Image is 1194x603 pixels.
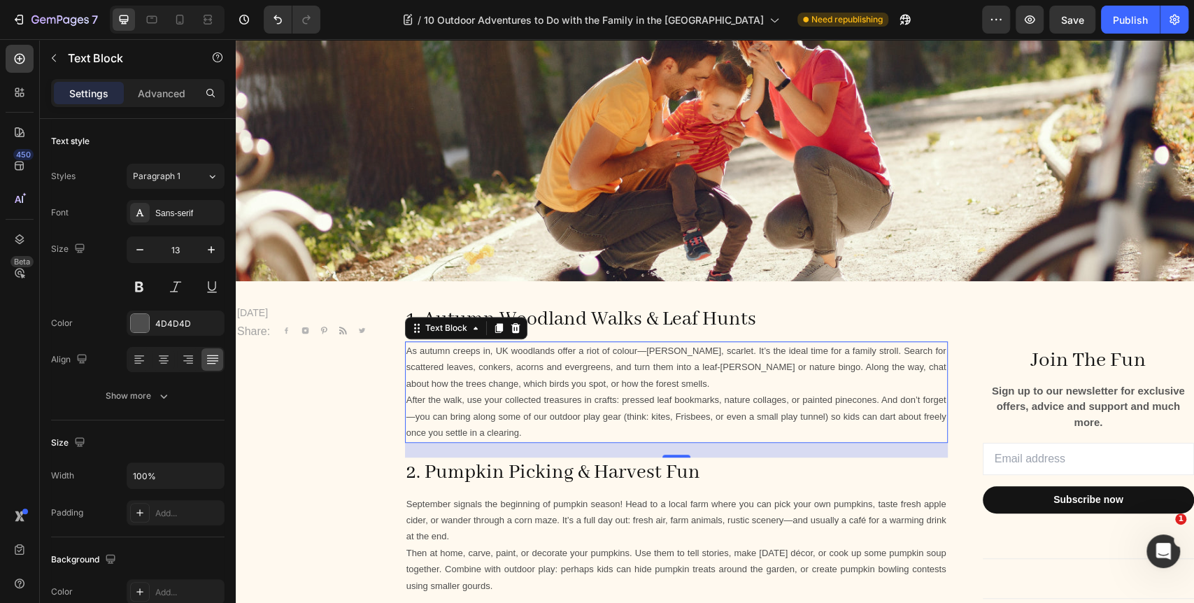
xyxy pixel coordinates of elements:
button: Show more [51,383,225,409]
h2: Join The Fun [747,304,959,340]
strong: Sign up to our newsletter for exclusive offers, advice and support and much more. [756,346,949,389]
div: Show more [106,389,171,403]
div: Undo/Redo [264,6,320,34]
div: Beta [10,256,34,267]
div: Subscribe now [818,453,888,468]
button: Save [1049,6,1095,34]
span: Paragraph 1 [133,170,180,183]
button: Publish [1101,6,1160,34]
div: Padding [51,506,83,519]
div: Width [51,469,74,482]
iframe: Design area [236,39,1194,603]
input: Auto [127,463,224,488]
button: Subscribe now [747,447,959,474]
div: Sans-serif [155,207,221,220]
span: / [418,13,421,27]
div: Size [51,434,88,453]
div: Color [51,317,73,329]
button: 7 [6,6,104,34]
div: Text style [51,135,90,148]
div: 450 [13,149,34,160]
p: Advanced [138,86,185,101]
p: Text Block [68,50,187,66]
div: Font [51,206,69,219]
p: Settings [69,86,108,101]
div: Size [51,240,88,259]
div: Color [51,586,73,598]
span: Need republishing [811,13,883,26]
span: 10 Outdoor Adventures to Do with the Family in the [GEOGRAPHIC_DATA] [424,13,764,27]
iframe: Intercom live chat [1146,534,1180,568]
button: Paragraph 1 [127,164,225,189]
div: Align [51,350,90,369]
div: Add... [155,586,221,599]
p: 7 [92,11,98,28]
div: Background [51,551,119,569]
div: 4D4D4D [155,318,221,330]
span: Save [1061,14,1084,26]
div: Publish [1113,13,1148,27]
span: 1 [1175,513,1186,525]
input: Email address [747,404,959,436]
div: Styles [51,170,76,183]
div: Add... [155,507,221,520]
